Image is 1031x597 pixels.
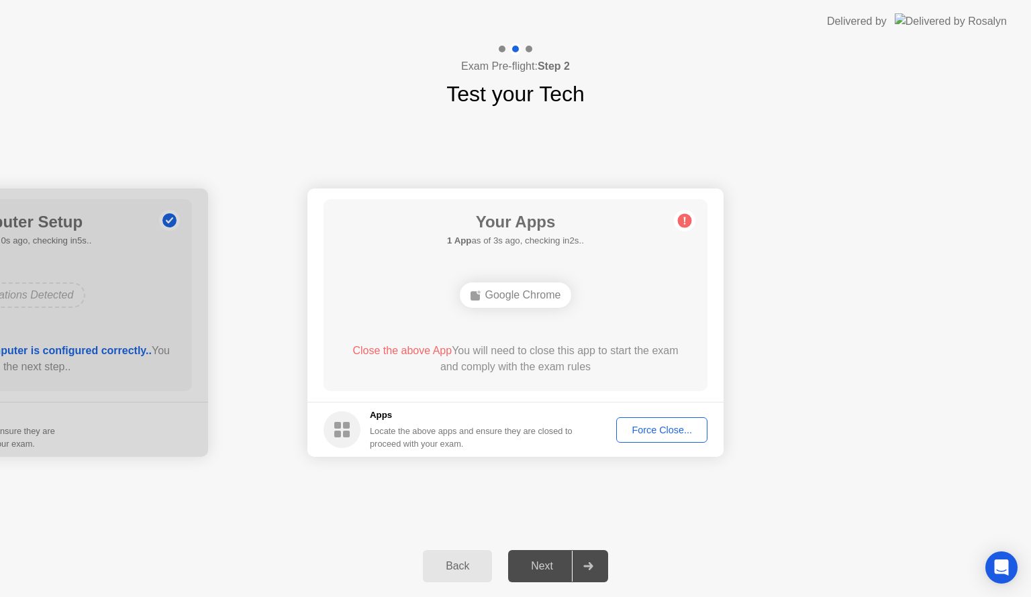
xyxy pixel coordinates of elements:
[461,58,570,74] h4: Exam Pre-flight:
[460,282,572,308] div: Google Chrome
[447,234,584,248] h5: as of 3s ago, checking in2s..
[423,550,492,582] button: Back
[447,210,584,234] h1: Your Apps
[427,560,488,572] div: Back
[512,560,572,572] div: Next
[447,235,471,246] b: 1 App
[985,551,1018,584] div: Open Intercom Messenger
[508,550,608,582] button: Next
[446,78,585,110] h1: Test your Tech
[827,13,887,30] div: Delivered by
[895,13,1007,29] img: Delivered by Rosalyn
[370,409,573,422] h5: Apps
[616,417,707,443] button: Force Close...
[621,425,703,435] div: Force Close...
[538,60,570,72] b: Step 2
[370,425,573,450] div: Locate the above apps and ensure they are closed to proceed with your exam.
[343,343,689,375] div: You will need to close this app to start the exam and comply with the exam rules
[352,345,452,356] span: Close the above App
